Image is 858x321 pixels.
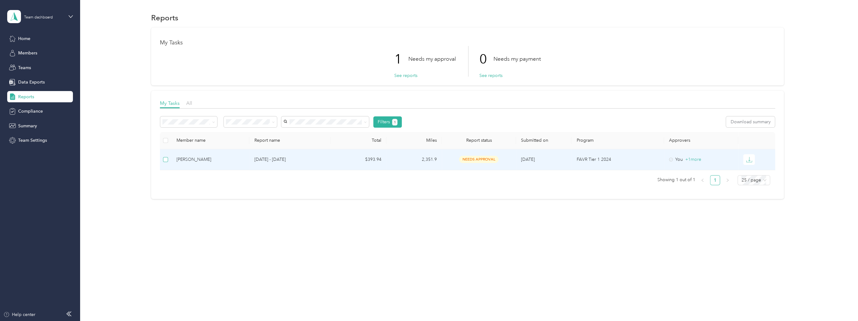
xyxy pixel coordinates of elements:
div: Miles [391,138,437,143]
a: 1 [710,176,720,185]
span: Summary [18,123,37,129]
th: Approvers [664,132,738,149]
button: left [697,175,707,185]
span: left [701,178,704,182]
h1: My Tasks [160,39,775,46]
span: needs approval [459,156,498,163]
div: You [669,156,733,163]
p: Needs my payment [493,55,541,63]
th: Program [571,132,664,149]
p: Needs my approval [408,55,456,63]
li: Previous Page [697,175,707,185]
span: Compliance [18,108,43,115]
span: + 1 more [685,157,701,162]
p: [DATE] - [DATE] [254,156,326,163]
li: Next Page [723,175,733,185]
span: Home [18,35,30,42]
div: Page Size [738,175,770,185]
th: Report name [249,132,331,149]
button: 1 [392,119,397,125]
div: Total [336,138,381,143]
button: See reports [479,72,503,79]
div: [PERSON_NAME] [176,156,244,163]
span: 25 / page [741,176,766,185]
button: See reports [394,72,417,79]
div: Team dashboard [24,16,53,19]
td: 2,351.9 [386,149,442,170]
button: Help center [3,311,35,318]
td: FAVR Tier 1 2024 [571,149,664,170]
span: Showing 1 out of 1 [657,175,695,185]
span: Reports [18,94,34,100]
td: $393.94 [331,149,386,170]
span: [DATE] [521,157,535,162]
span: All [186,100,192,106]
span: right [726,178,729,182]
button: Download summary [726,116,775,127]
div: Member name [176,138,244,143]
li: 1 [710,175,720,185]
span: Members [18,50,37,56]
p: 1 [394,46,408,72]
th: Submitted on [516,132,571,149]
button: Filters1 [373,116,402,128]
span: Team Settings [18,137,47,144]
span: My Tasks [160,100,180,106]
span: Data Exports [18,79,45,85]
span: Teams [18,64,31,71]
p: 0 [479,46,493,72]
iframe: Everlance-gr Chat Button Frame [823,286,858,321]
th: Member name [171,132,249,149]
span: Report status [447,138,511,143]
p: FAVR Tier 1 2024 [576,156,659,163]
span: 1 [394,120,396,125]
h1: Reports [151,14,178,21]
button: right [723,175,733,185]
